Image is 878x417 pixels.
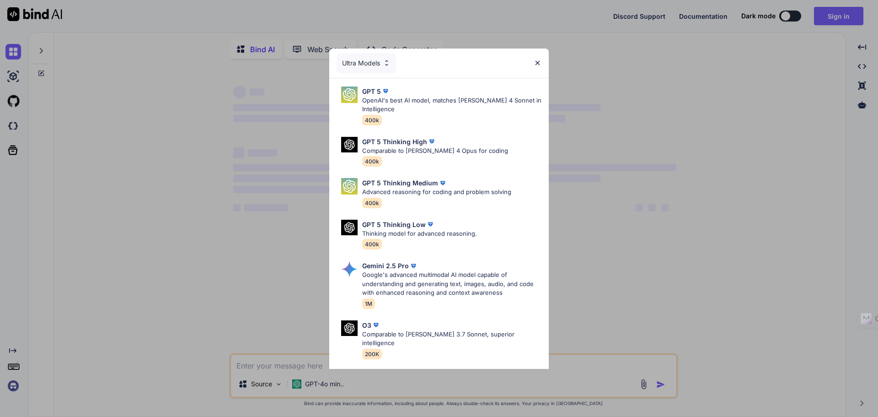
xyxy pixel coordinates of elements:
p: GPT 5 Thinking High [362,137,427,146]
img: Pick Models [341,261,358,277]
p: OpenAI's best AI model, matches [PERSON_NAME] 4 Sonnet in Intelligence [362,96,541,114]
img: Pick Models [341,178,358,195]
p: Gemini 2.5 Pro [362,261,409,271]
img: premium [409,261,418,271]
span: 400k [362,156,382,167]
div: Ultra Models [337,53,396,73]
img: premium [426,220,435,229]
span: 200K [362,349,382,359]
img: Pick Models [341,220,358,236]
p: Google's advanced multimodal AI model capable of understanding and generating text, images, audio... [362,271,541,298]
span: 1M [362,298,375,309]
img: Pick Models [341,87,358,103]
img: close [534,59,541,67]
p: GPT 5 Thinking Medium [362,178,438,188]
p: GPT 5 [362,87,381,96]
p: Comparable to [PERSON_NAME] 4 Opus for coding [362,146,508,156]
img: Pick Models [383,59,391,67]
p: GPT 5 Thinking Low [362,220,426,229]
span: 400k [362,198,382,208]
p: Advanced reasoning for coding and problem solving [362,188,511,197]
span: 400k [362,115,382,125]
p: Thinking model for advanced reasoning. [362,229,477,238]
img: Pick Models [341,320,358,336]
img: premium [427,137,436,146]
img: premium [381,87,390,96]
p: Comparable to [PERSON_NAME] 3.7 Sonnet, superior intelligence [362,330,541,348]
img: premium [438,179,447,188]
img: Pick Models [341,137,358,153]
img: premium [371,320,380,330]
p: O3 [362,320,371,330]
span: 400k [362,239,382,249]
